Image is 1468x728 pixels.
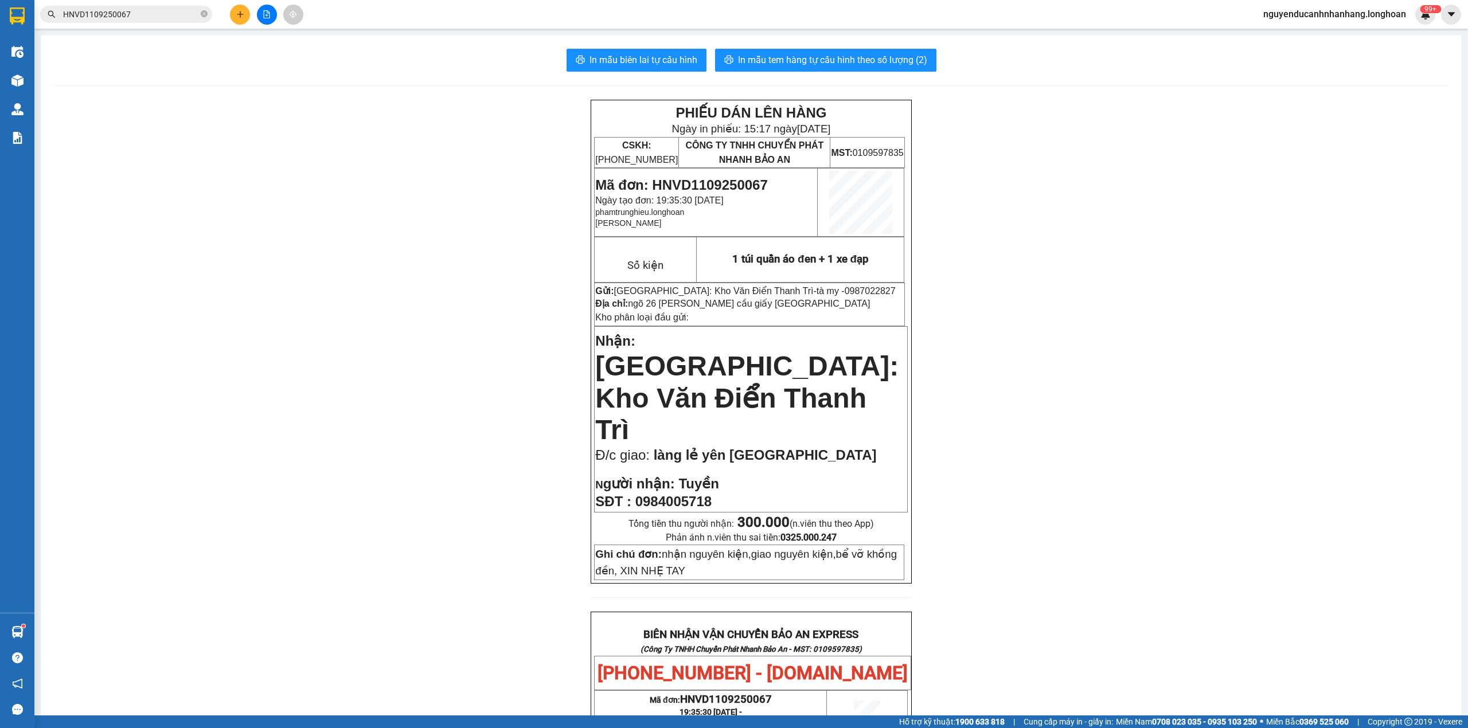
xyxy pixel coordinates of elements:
[737,514,790,530] strong: 300.000
[230,5,250,25] button: plus
[685,140,823,165] span: CÔNG TY TNHH CHUYỂN PHÁT NHANH BẢO AN
[257,5,277,25] button: file-add
[201,9,208,20] span: close-circle
[680,693,772,706] span: HNVD1109250067
[12,652,23,663] span: question-circle
[628,299,870,308] span: ngõ 26 [PERSON_NAME] cầu giấy [GEOGRAPHIC_DATA]
[1254,7,1415,21] span: nguyenducanhnhanhang.longhoan
[10,7,25,25] img: logo-vxr
[595,548,662,560] strong: Ghi chú đơn:
[1260,719,1263,724] span: ⚪️
[1441,5,1461,25] button: caret-down
[831,148,903,158] span: 0109597835
[1420,9,1431,19] img: icon-new-feature
[622,140,651,150] strong: CSKH:
[595,299,628,308] strong: Địa chỉ:
[11,46,24,58] img: warehouse-icon
[595,351,899,445] span: [GEOGRAPHIC_DATA]: Kho Văn Điển Thanh Trì
[780,532,837,543] strong: 0325.000.247
[63,8,198,21] input: Tìm tên, số ĐT hoặc mã đơn
[899,715,1005,728] span: Hỗ trợ kỹ thuật:
[955,717,1005,726] strong: 1900 633 818
[628,518,874,529] span: Tổng tiền thu người nhận:
[845,286,896,296] span: 0987022827
[797,123,831,135] span: [DATE]
[1013,715,1015,728] span: |
[595,494,631,509] strong: SĐT :
[598,662,908,684] span: [PHONE_NUMBER] - [DOMAIN_NAME]
[595,447,653,463] span: Đ/c giao:
[589,53,697,67] span: In mẫu biên lai tự cấu hình
[11,75,24,87] img: warehouse-icon
[724,55,733,66] span: printer
[595,479,674,491] strong: N
[595,177,767,193] span: Mã đơn: HNVD1109250067
[676,105,826,120] strong: PHIẾU DÁN LÊN HÀNG
[1116,715,1257,728] span: Miền Nam
[737,518,874,529] span: (n.viên thu theo App)
[595,333,635,349] span: Nhận:
[595,140,678,165] span: [PHONE_NUMBER]
[1446,9,1457,19] span: caret-down
[595,312,689,322] span: Kho phân loại đầu gửi:
[289,10,297,18] span: aim
[595,208,684,217] span: phamtrunghieu.longhoan
[595,286,614,296] strong: Gửi:
[813,286,895,296] span: -
[643,628,858,641] strong: BIÊN NHẬN VẬN CHUYỂN BẢO AN EXPRESS
[595,195,723,205] span: Ngày tạo đơn: 19:35:30 [DATE]
[12,678,23,689] span: notification
[567,49,706,72] button: printerIn mẫu biên lai tự cấu hình
[1299,717,1349,726] strong: 0369 525 060
[595,548,897,577] span: nhận nguyên kiện,giao nguyên kiện,bể vỡ khồng đền, XIN NHẸ TAY
[1420,5,1441,13] sup: 331
[595,218,661,228] span: [PERSON_NAME]
[603,476,675,491] span: gười nhận:
[1152,717,1257,726] strong: 0708 023 035 - 0935 103 250
[576,55,585,66] span: printer
[678,476,719,491] span: Tuyền
[1404,718,1412,726] span: copyright
[732,253,868,265] span: 1 túi quần áo đen + 1 xe đạp
[283,5,303,25] button: aim
[614,286,814,296] span: [GEOGRAPHIC_DATA]: Kho Văn Điển Thanh Trì
[236,10,244,18] span: plus
[654,447,877,463] span: làng lẻ yên [GEOGRAPHIC_DATA]
[715,49,936,72] button: printerIn mẫu tem hàng tự cấu hình theo số lượng (2)
[11,626,24,638] img: warehouse-icon
[641,645,862,653] strong: (Công Ty TNHH Chuyển Phát Nhanh Bảo An - MST: 0109597835)
[666,532,837,543] span: Phản ánh n.viên thu sai tiền:
[671,123,830,135] span: Ngày in phiếu: 15:17 ngày
[1024,715,1113,728] span: Cung cấp máy in - giấy in:
[1266,715,1349,728] span: Miền Bắc
[11,103,24,115] img: warehouse-icon
[650,695,772,704] span: Mã đơn:
[817,286,896,296] span: tà my -
[22,624,25,628] sup: 1
[48,10,56,18] span: search
[11,132,24,144] img: solution-icon
[635,494,712,509] span: 0984005718
[12,704,23,715] span: message
[263,10,271,18] span: file-add
[627,259,663,272] span: Số kiện
[738,53,927,67] span: In mẫu tem hàng tự cấu hình theo số lượng (2)
[1357,715,1359,728] span: |
[201,10,208,17] span: close-circle
[831,148,852,158] strong: MST:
